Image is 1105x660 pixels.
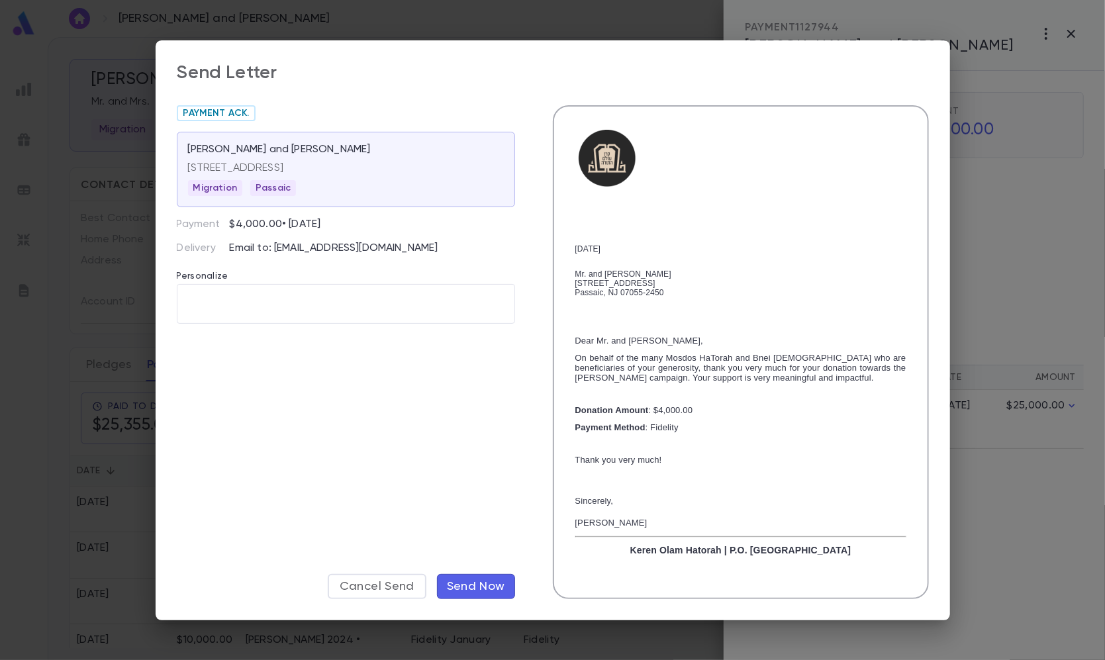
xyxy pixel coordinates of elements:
[177,255,515,284] p: Personalize
[328,574,426,599] button: Cancel Send
[437,574,515,599] button: Send Now
[188,162,504,175] p: [STREET_ADDRESS]
[575,336,704,346] span: Dear Mr. and [PERSON_NAME],
[230,242,515,255] p: Email to: [EMAIL_ADDRESS][DOMAIN_NAME]
[178,108,255,118] span: Payment Ack.
[575,422,646,432] strong: Payment Method
[575,288,664,297] span: Passaic, NJ 07055-2450
[177,242,230,255] p: Delivery
[340,579,414,594] span: Cancel Send
[575,353,906,383] span: On behalf of the many Mosdos HaTorah and Bnei [DEMOGRAPHIC_DATA] who are beneficiaries of your ge...
[188,143,371,156] p: [PERSON_NAME] and [PERSON_NAME]
[250,183,296,193] span: Passaic
[447,579,505,594] span: Send Now
[188,183,242,193] span: Migration
[575,422,679,432] span: : Fidelity
[575,405,693,415] span: : $4,000.00
[575,128,639,191] img: Untitled design (1).png
[630,545,851,555] strong: Keren Olam Hatorah | P.O. [GEOGRAPHIC_DATA]
[575,405,649,415] strong: Donation Amount
[177,62,277,84] div: Send Letter
[177,218,230,231] p: Payment
[230,218,321,231] p: $4,000.00 • [DATE]
[575,244,601,254] span: [DATE]
[575,496,614,506] span: Sincerely,
[575,269,671,279] span: Mr. and [PERSON_NAME]
[575,279,655,288] span: [STREET_ADDRESS]
[575,455,662,465] span: Thank you very much!
[575,518,648,528] span: [PERSON_NAME]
